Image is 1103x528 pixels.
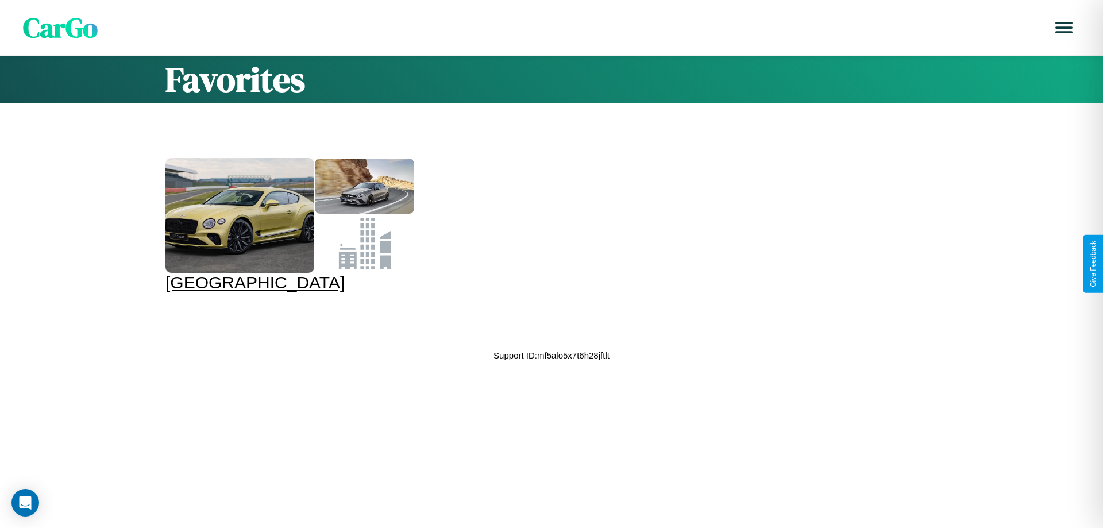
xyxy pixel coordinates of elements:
span: CarGo [23,9,98,47]
div: Open Intercom Messenger [11,489,39,517]
div: [GEOGRAPHIC_DATA] [165,273,414,292]
div: Give Feedback [1089,241,1097,287]
h1: Favorites [165,56,938,103]
button: Open menu [1048,11,1080,44]
p: Support ID: mf5alo5x7t6h28jftlt [493,348,610,363]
